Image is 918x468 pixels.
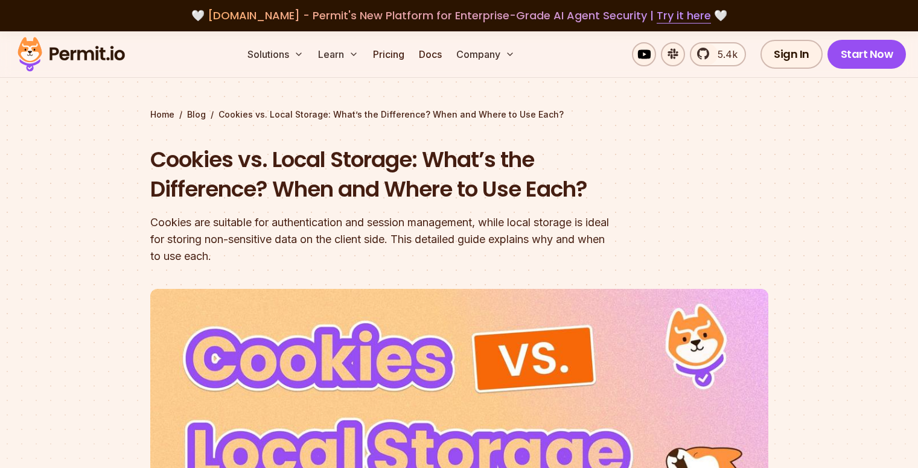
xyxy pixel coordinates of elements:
[150,109,768,121] div: / /
[150,145,614,204] h1: Cookies vs. Local Storage: What’s the Difference? When and Where to Use Each?
[368,42,409,66] a: Pricing
[657,8,711,24] a: Try it here
[827,40,907,69] a: Start Now
[150,214,614,265] div: Cookies are suitable for authentication and session management, while local storage is ideal for ...
[451,42,520,66] button: Company
[760,40,823,69] a: Sign In
[12,34,130,75] img: Permit logo
[243,42,308,66] button: Solutions
[208,8,711,23] span: [DOMAIN_NAME] - Permit's New Platform for Enterprise-Grade AI Agent Security |
[150,109,174,121] a: Home
[414,42,447,66] a: Docs
[187,109,206,121] a: Blog
[29,7,889,24] div: 🤍 🤍
[313,42,363,66] button: Learn
[710,47,738,62] span: 5.4k
[690,42,746,66] a: 5.4k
